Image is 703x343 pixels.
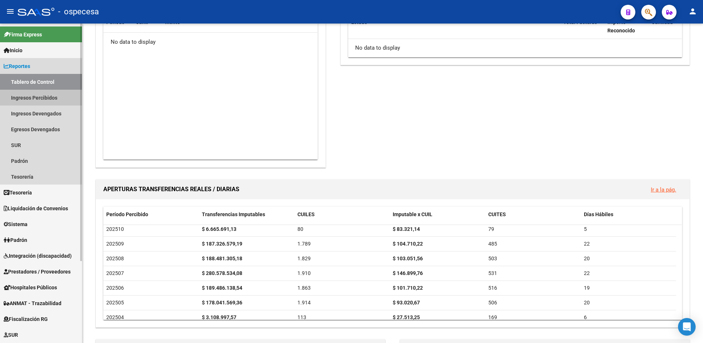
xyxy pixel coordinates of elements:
[4,268,71,276] span: Prestadores / Proveedores
[584,314,587,320] span: 6
[4,220,28,228] span: Sistema
[393,300,420,306] strong: $ 93.020,67
[106,241,124,247] span: 202509
[584,285,590,291] span: 19
[390,207,485,222] datatable-header-cell: Imputable x CUIL
[106,300,124,306] span: 202505
[604,14,649,39] datatable-header-cell: Importe Reconocido
[202,300,242,306] strong: $ 178.041.569,36
[4,189,32,197] span: Tesorería
[393,285,423,291] strong: $ 101.710,22
[488,211,506,217] span: CUITES
[584,226,587,232] span: 5
[297,300,311,306] span: 1.914
[393,270,423,276] strong: $ 146.899,76
[393,241,423,247] strong: $ 104.710,22
[202,285,242,291] strong: $ 189.486.138,54
[584,300,590,306] span: 20
[103,207,199,222] datatable-header-cell: Período Percibido
[560,14,604,39] datatable-header-cell: Total Facturas
[106,211,148,217] span: Período Percibido
[202,270,242,276] strong: $ 280.578.534,08
[488,314,497,320] span: 169
[488,270,497,276] span: 531
[4,236,27,244] span: Padrón
[649,14,682,39] datatable-header-cell: Cantidad
[584,211,613,217] span: Días Hábiles
[297,241,311,247] span: 1.789
[202,211,265,217] span: Transferencias Imputables
[348,14,560,39] datatable-header-cell: Estado
[4,31,42,39] span: Firma Express
[584,256,590,261] span: 20
[4,299,61,307] span: ANMAT - Trazabilidad
[297,270,311,276] span: 1.910
[393,211,432,217] span: Imputable x CUIL
[58,4,99,20] span: - ospecesa
[106,285,124,291] span: 202506
[202,226,236,232] strong: $ 6.665.691,13
[297,226,303,232] span: 80
[584,270,590,276] span: 22
[688,7,697,16] mat-icon: person
[106,270,124,276] span: 202507
[6,7,15,16] mat-icon: menu
[199,207,295,222] datatable-header-cell: Transferencias Imputables
[103,186,239,193] span: APERTURAS TRANSFERENCIAS REALES / DIARIAS
[607,19,635,33] span: Importe Reconocido
[202,256,242,261] strong: $ 188.481.305,18
[103,33,317,51] div: No data to display
[202,314,236,320] strong: $ 3.108.997,57
[297,211,315,217] span: CUILES
[297,314,306,320] span: 113
[4,331,18,339] span: SUR
[4,252,72,260] span: Integración (discapacidad)
[678,318,696,336] div: Open Intercom Messenger
[485,207,581,222] datatable-header-cell: CUITES
[488,241,497,247] span: 485
[297,285,311,291] span: 1.863
[393,256,423,261] strong: $ 103.051,56
[488,300,497,306] span: 506
[393,226,420,232] strong: $ 83.321,14
[488,256,497,261] span: 503
[393,314,420,320] strong: $ 27.513,25
[4,204,68,212] span: Liquidación de Convenios
[581,207,677,222] datatable-header-cell: Días Hábiles
[4,46,22,54] span: Inicio
[645,183,682,196] button: Ir a la pág.
[488,285,497,291] span: 516
[584,241,590,247] span: 22
[106,256,124,261] span: 202508
[4,315,48,323] span: Fiscalización RG
[106,226,124,232] span: 202510
[202,241,242,247] strong: $ 187.326.579,19
[4,283,57,292] span: Hospitales Públicos
[488,226,494,232] span: 79
[295,207,390,222] datatable-header-cell: CUILES
[348,39,682,57] div: No data to display
[651,186,676,193] a: Ir a la pág.
[4,62,30,70] span: Reportes
[106,314,124,320] span: 202504
[297,256,311,261] span: 1.829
